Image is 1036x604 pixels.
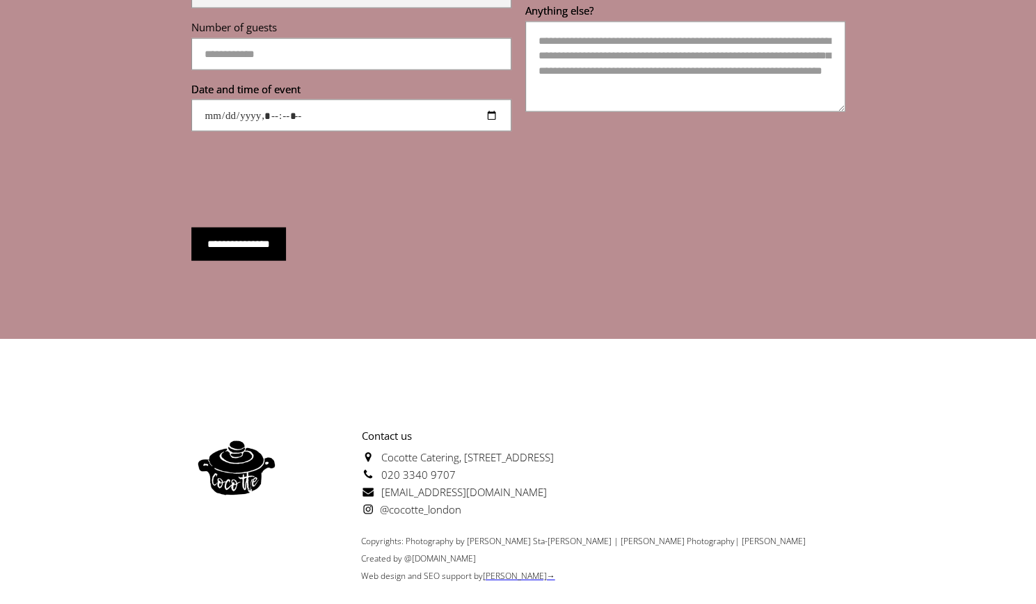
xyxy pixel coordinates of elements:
label: Date and time of event [191,82,511,100]
div: Copyrights: Photography by [PERSON_NAME] Sta-[PERSON_NAME] | [PERSON_NAME] Photography| [PERSON_N... [191,532,806,585]
strong: Contact us [362,427,412,445]
a: @cocotte_london [362,502,461,516]
a: [PERSON_NAME]→ [483,570,555,582]
span: Created by @[DOMAIN_NAME] [361,553,476,564]
a: Cocotte Catering, [STREET_ADDRESS] [362,450,554,464]
label: Number of guests [191,20,511,38]
a: Web design and SEO support by [361,570,483,582]
label: Anything else? [525,3,845,22]
iframe: reCAPTCHA [191,152,403,207]
a: 020 3340 9707 [362,468,456,482]
a: [EMAIL_ADDRESS][DOMAIN_NAME] [362,485,547,499]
